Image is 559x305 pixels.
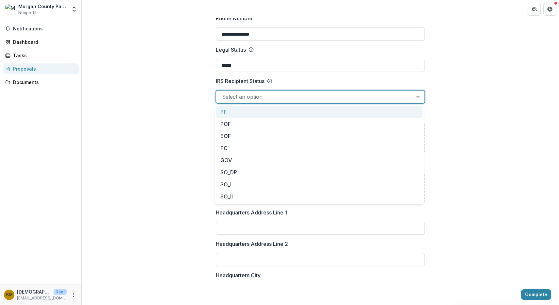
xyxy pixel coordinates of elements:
[17,288,51,295] p: [DEMOGRAPHIC_DATA][PERSON_NAME]
[216,271,261,279] p: Headquarters City
[521,289,551,300] button: Complete
[216,14,253,22] p: Phone Number
[216,178,423,191] div: SO_I
[3,50,79,61] a: Tasks
[216,46,246,54] p: Legal Status
[70,3,79,16] button: Open entity switcher
[13,39,73,45] div: Dashboard
[216,166,423,178] div: SO_DP
[216,142,423,154] div: PC
[216,209,287,216] p: Headquarters Address Line 1
[13,79,73,86] div: Documents
[216,77,264,85] p: IRS Recipient Status
[216,154,423,166] div: GOV
[216,130,423,142] div: EOF
[5,4,16,14] img: Morgan County Partnership, Inc.
[54,289,67,295] p: User
[216,240,288,248] p: Headquarters Address Line 2
[3,24,79,34] button: Notifications
[528,3,541,16] button: Partners
[3,37,79,47] a: Dashboard
[18,3,67,10] div: Morgan County Partnership, Inc.
[3,63,79,74] a: Proposals
[13,65,73,72] div: Proposals
[3,77,79,88] a: Documents
[13,26,76,32] span: Notifications
[216,106,423,118] div: PF
[216,203,423,215] div: SO_III_FI
[216,118,423,130] div: POF
[70,291,77,299] button: More
[215,106,424,204] div: Select options list
[6,293,12,297] div: Kristen Gingery
[18,10,37,16] span: Nonprofit
[17,295,67,301] p: [EMAIL_ADDRESS][DOMAIN_NAME]
[543,3,556,16] button: Get Help
[216,191,423,203] div: SO_II
[13,52,73,59] div: Tasks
